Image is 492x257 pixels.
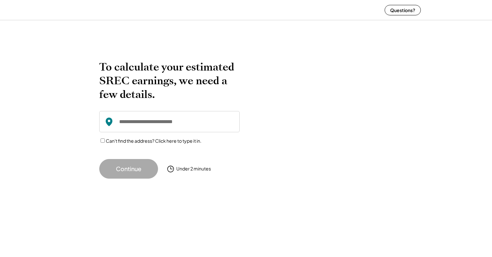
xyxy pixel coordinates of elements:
img: yH5BAEAAAAALAAAAAABAAEAAAIBRAA7 [71,1,117,19]
label: Can't find the address? Click here to type it in. [106,138,201,144]
h2: To calculate your estimated SREC earnings, we need a few details. [99,60,240,101]
button: Questions? [385,5,421,15]
img: yH5BAEAAAAALAAAAAABAAEAAAIBRAA7 [256,60,383,165]
button: Continue [99,159,158,179]
div: Under 2 minutes [176,166,211,172]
